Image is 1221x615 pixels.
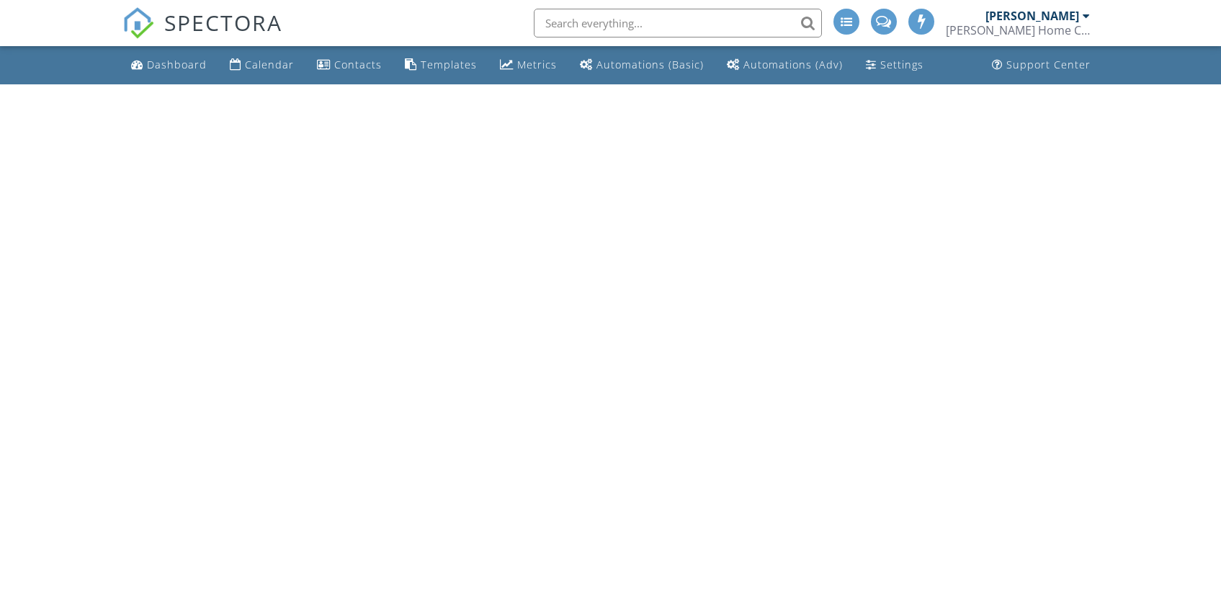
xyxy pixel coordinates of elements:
[534,9,822,37] input: Search everything...
[224,52,300,79] a: Calendar
[122,19,282,50] a: SPECTORA
[147,58,207,71] div: Dashboard
[986,52,1096,79] a: Support Center
[574,52,710,79] a: Automations (Basic)
[1006,58,1091,71] div: Support Center
[122,7,154,39] img: The Best Home Inspection Software - Spectora
[164,7,282,37] span: SPECTORA
[421,58,477,71] div: Templates
[860,52,929,79] a: Settings
[399,52,483,79] a: Templates
[985,9,1079,23] div: [PERSON_NAME]
[245,58,294,71] div: Calendar
[334,58,382,71] div: Contacts
[596,58,704,71] div: Automations (Basic)
[311,52,388,79] a: Contacts
[494,52,563,79] a: Metrics
[743,58,843,71] div: Automations (Adv)
[946,23,1090,37] div: Merson Home Consulting
[880,58,923,71] div: Settings
[517,58,557,71] div: Metrics
[721,52,849,79] a: Automations (Advanced)
[125,52,213,79] a: Dashboard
